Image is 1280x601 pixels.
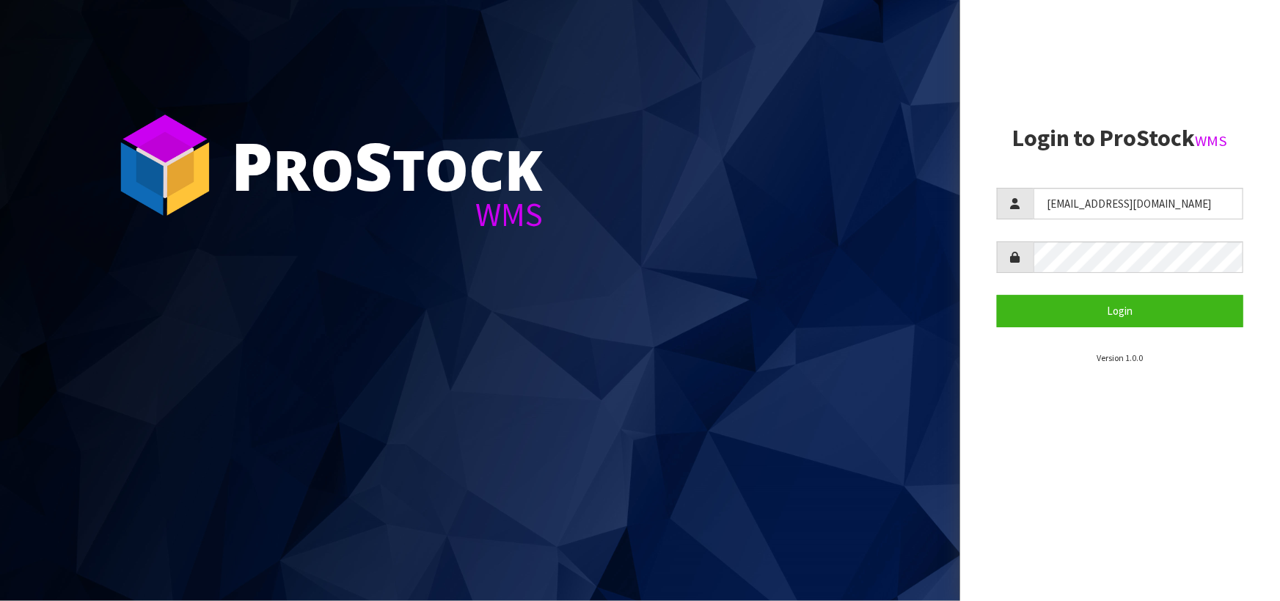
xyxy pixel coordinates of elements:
span: P [231,120,273,210]
div: ro tock [231,132,543,198]
button: Login [997,295,1243,327]
img: ProStock Cube [110,110,220,220]
small: WMS [1196,131,1228,150]
h2: Login to ProStock [997,125,1243,151]
span: S [354,120,392,210]
div: WMS [231,198,543,231]
small: Version 1.0.0 [1097,352,1143,363]
input: Username [1034,188,1243,219]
